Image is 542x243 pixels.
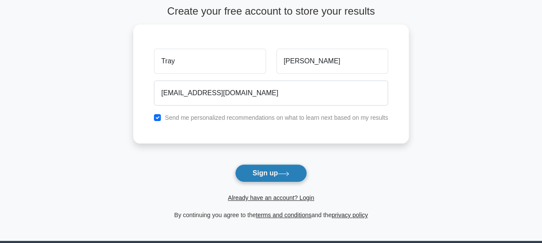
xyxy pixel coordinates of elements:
a: privacy policy [332,212,368,218]
a: terms and conditions [256,212,311,218]
div: By continuing you agree to the and the [128,210,414,220]
input: Last name [276,49,388,74]
a: Already have an account? Login [228,194,314,201]
input: First name [154,49,266,74]
h4: Create your free account to store your results [133,5,409,18]
input: Email [154,81,388,106]
label: Send me personalized recommendations on what to learn next based on my results [165,114,388,121]
button: Sign up [235,164,307,182]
